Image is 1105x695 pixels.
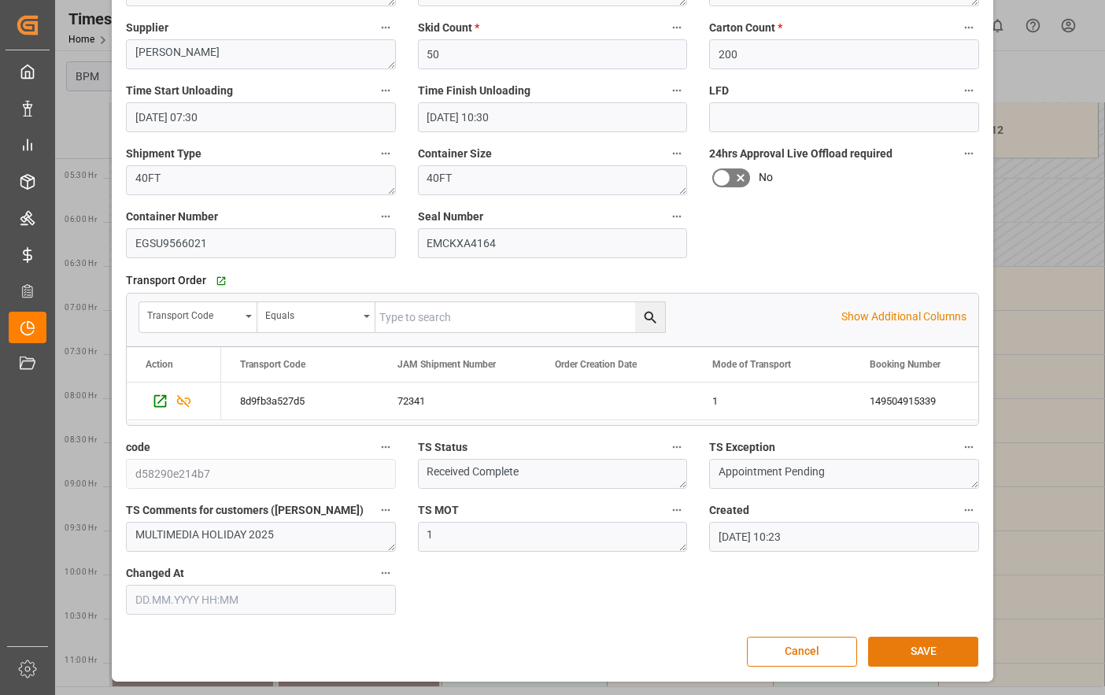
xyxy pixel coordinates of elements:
[418,209,483,225] span: Seal Number
[959,17,979,38] button: Carton Count *
[126,209,218,225] span: Container Number
[555,359,637,370] span: Order Creation Date
[126,102,396,132] input: DD.MM.YYYY HH:MM
[126,585,396,615] input: DD.MM.YYYY HH:MM
[709,459,979,489] textarea: Appointment Pending
[240,359,305,370] span: Transport Code
[126,272,206,289] span: Transport Order
[747,637,857,667] button: Cancel
[959,80,979,101] button: LFD
[868,637,978,667] button: SAVE
[375,563,396,583] button: Changed At
[126,83,233,99] span: Time Start Unloading
[635,302,665,332] button: search button
[709,502,749,519] span: Created
[126,39,396,69] textarea: [PERSON_NAME]
[418,439,468,456] span: TS Status
[712,359,791,370] span: Mode of Transport
[759,169,773,186] span: No
[959,143,979,164] button: 24hrs Approval Live Offload required
[375,302,665,332] input: Type to search
[139,302,257,332] button: open menu
[126,146,201,162] span: Shipment Type
[709,20,782,36] span: Carton Count
[667,206,687,227] button: Seal Number
[375,17,396,38] button: Supplier
[959,500,979,520] button: Created
[418,522,688,552] textarea: 1
[709,146,893,162] span: 24hrs Approval Live Offload required
[418,146,492,162] span: Container Size
[257,302,375,332] button: open menu
[375,500,396,520] button: TS Comments for customers ([PERSON_NAME])
[126,565,184,582] span: Changed At
[375,80,396,101] button: Time Start Unloading
[709,439,775,456] span: TS Exception
[418,459,688,489] textarea: Received Complete
[126,502,364,519] span: TS Comments for customers ([PERSON_NAME])
[693,383,851,420] div: 1
[959,437,979,457] button: TS Exception
[418,165,688,195] textarea: 40FT
[375,437,396,457] button: code
[667,143,687,164] button: Container Size
[667,437,687,457] button: TS Status
[841,309,966,325] p: Show Additional Columns
[667,500,687,520] button: TS MOT
[709,522,979,552] input: DD.MM.YYYY HH:MM
[379,383,536,420] div: 72341
[418,20,479,36] span: Skid Count
[221,383,379,420] div: 8d9fb3a527d5
[418,83,530,99] span: Time Finish Unloading
[397,359,496,370] span: JAM Shipment Number
[127,383,221,420] div: Press SPACE to select this row.
[667,17,687,38] button: Skid Count *
[418,502,459,519] span: TS MOT
[126,165,396,195] textarea: 40FT
[146,359,173,370] div: Action
[709,83,729,99] span: LFD
[667,80,687,101] button: Time Finish Unloading
[147,305,240,323] div: Transport Code
[851,383,1008,420] div: 149504915339
[870,359,941,370] span: Booking Number
[418,102,688,132] input: DD.MM.YYYY HH:MM
[126,439,150,456] span: code
[126,20,168,36] span: Supplier
[265,305,358,323] div: Equals
[126,522,396,552] textarea: MULTIMEDIA HOLIDAY 2025
[375,206,396,227] button: Container Number
[375,143,396,164] button: Shipment Type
